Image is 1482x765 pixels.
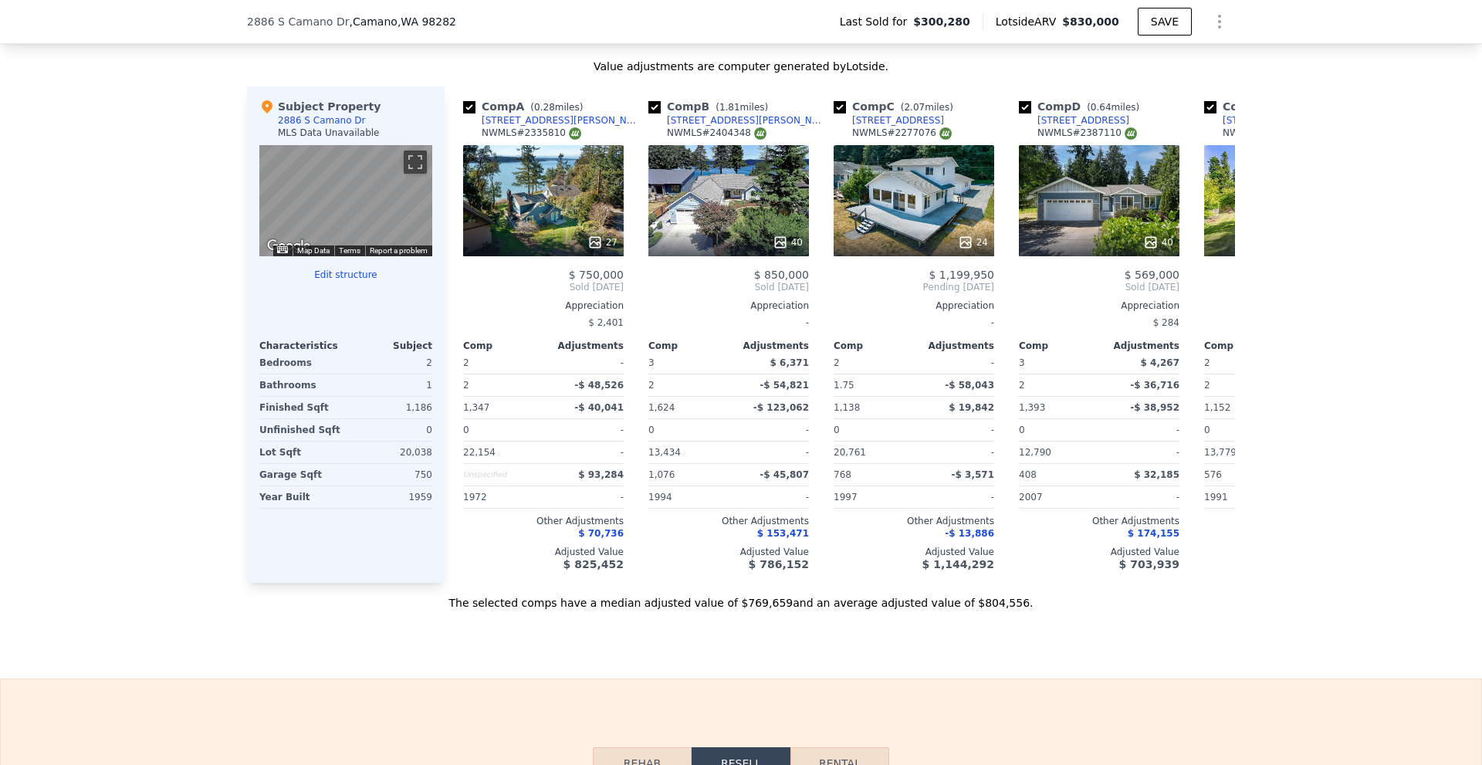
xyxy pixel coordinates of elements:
[1125,127,1137,140] img: NWMLS Logo
[546,442,624,463] div: -
[1119,558,1179,570] span: $ 703,939
[648,486,726,508] div: 1994
[852,114,944,127] div: [STREET_ADDRESS]
[297,245,330,256] button: Map Data
[1204,374,1281,396] div: 2
[546,486,624,508] div: -
[1204,546,1365,558] div: Adjusted Value
[259,442,343,463] div: Lot Sqft
[1099,340,1179,352] div: Adjustments
[913,14,970,29] span: $300,280
[648,374,726,396] div: 2
[482,127,581,140] div: NWMLS # 2335810
[1204,515,1365,527] div: Other Adjustments
[543,340,624,352] div: Adjustments
[929,269,994,281] span: $ 1,199,950
[259,464,343,486] div: Garage Sqft
[1204,6,1235,37] button: Show Options
[770,357,809,368] span: $ 6,371
[259,352,343,374] div: Bedrooms
[1204,486,1281,508] div: 1991
[834,486,911,508] div: 1997
[463,340,543,352] div: Comp
[1019,114,1129,127] a: [STREET_ADDRESS]
[277,246,288,253] button: Keyboard shortcuts
[463,486,540,508] div: 1972
[574,380,624,391] span: -$ 48,526
[648,402,675,413] span: 1,624
[917,486,994,508] div: -
[917,419,994,441] div: -
[753,402,809,413] span: -$ 123,062
[546,352,624,374] div: -
[569,269,624,281] span: $ 750,000
[648,281,809,293] span: Sold [DATE]
[259,269,432,281] button: Edit structure
[1019,357,1025,368] span: 3
[732,486,809,508] div: -
[482,114,642,127] div: [STREET_ADDRESS][PERSON_NAME]
[1102,419,1179,441] div: -
[1019,402,1045,413] span: 1,393
[463,374,540,396] div: 2
[939,127,952,140] img: NWMLS Logo
[524,102,589,113] span: ( miles)
[667,127,766,140] div: NWMLS # 2404348
[463,546,624,558] div: Adjusted Value
[587,235,617,250] div: 27
[648,340,729,352] div: Comp
[1091,102,1111,113] span: 0.64
[1204,357,1210,368] span: 2
[732,442,809,463] div: -
[259,374,343,396] div: Bathrooms
[463,515,624,527] div: Other Adjustments
[729,340,809,352] div: Adjustments
[1128,528,1179,539] span: $ 174,155
[259,486,343,508] div: Year Built
[648,469,675,480] span: 1,076
[463,464,540,486] div: Unspecified
[648,546,809,558] div: Adjusted Value
[834,99,959,114] div: Comp C
[1204,447,1237,458] span: 13,779
[349,397,432,418] div: 1,186
[922,558,994,570] span: $ 1,144,292
[578,528,624,539] span: $ 70,736
[259,145,432,256] div: Street View
[834,340,914,352] div: Comp
[667,114,827,127] div: [STREET_ADDRESS][PERSON_NAME]
[1102,486,1179,508] div: -
[1141,357,1179,368] span: $ 4,267
[945,528,994,539] span: -$ 13,886
[1138,8,1192,36] button: SAVE
[1143,235,1173,250] div: 40
[1204,469,1222,480] span: 576
[852,127,952,140] div: NWMLS # 2277076
[834,469,851,480] span: 768
[1130,402,1179,413] span: -$ 38,952
[1019,469,1037,480] span: 408
[1019,486,1096,508] div: 2007
[349,419,432,441] div: 0
[404,151,427,174] button: Toggle fullscreen view
[259,397,343,418] div: Finished Sqft
[1204,99,1329,114] div: Comp E
[370,246,428,255] a: Report a problem
[754,127,766,140] img: NWMLS Logo
[463,447,496,458] span: 22,154
[834,281,994,293] span: Pending [DATE]
[247,14,349,29] span: 2886 S Camano Dr
[773,235,803,250] div: 40
[958,235,988,250] div: 24
[1019,515,1179,527] div: Other Adjustments
[463,300,624,312] div: Appreciation
[247,583,1235,611] div: The selected comps have a median adjusted value of $769,659 and an average adjusted value of $804...
[1081,102,1145,113] span: ( miles)
[1153,317,1179,328] span: $ 284
[834,402,860,413] span: 1,138
[996,14,1062,29] span: Lotside ARV
[648,425,655,435] span: 0
[945,380,994,391] span: -$ 58,043
[834,114,944,127] a: [STREET_ADDRESS]
[749,558,809,570] span: $ 786,152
